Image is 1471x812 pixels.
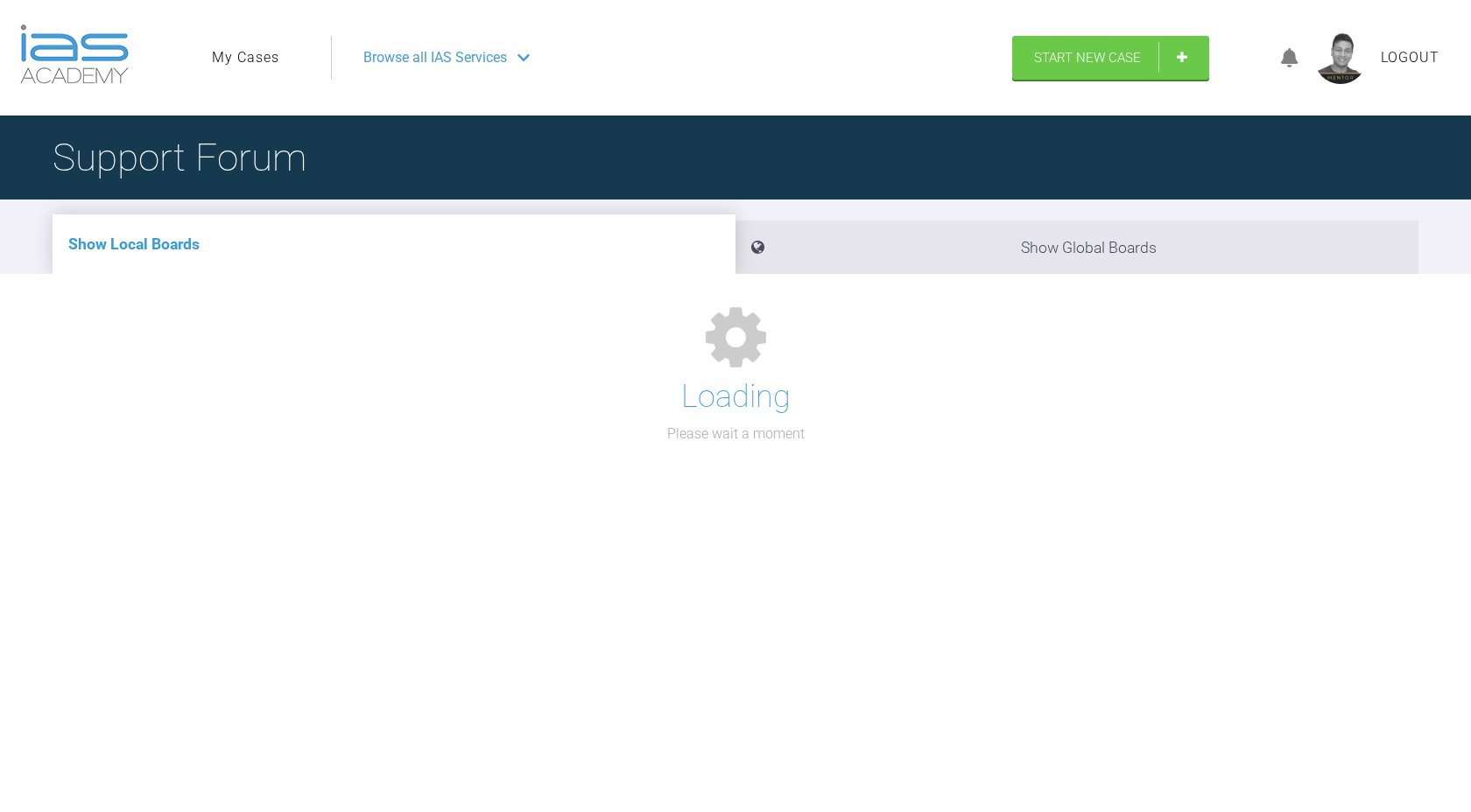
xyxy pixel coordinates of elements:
a: Start New Case [1012,36,1209,80]
a: Logout [1381,46,1439,69]
h1: Loading [681,372,791,423]
span: Start New Case [1034,50,1141,66]
li: Show Local Boards [53,214,735,274]
p: Please wait a moment [667,423,805,445]
img: profile.png [1314,31,1367,84]
a: My Cases [212,46,279,69]
h1: Support Forum [53,127,306,188]
li: Show Global Boards [735,220,1418,274]
img: logo-light.3e3ef733.png [20,24,129,84]
span: Browse all IAS Services [363,46,507,69]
